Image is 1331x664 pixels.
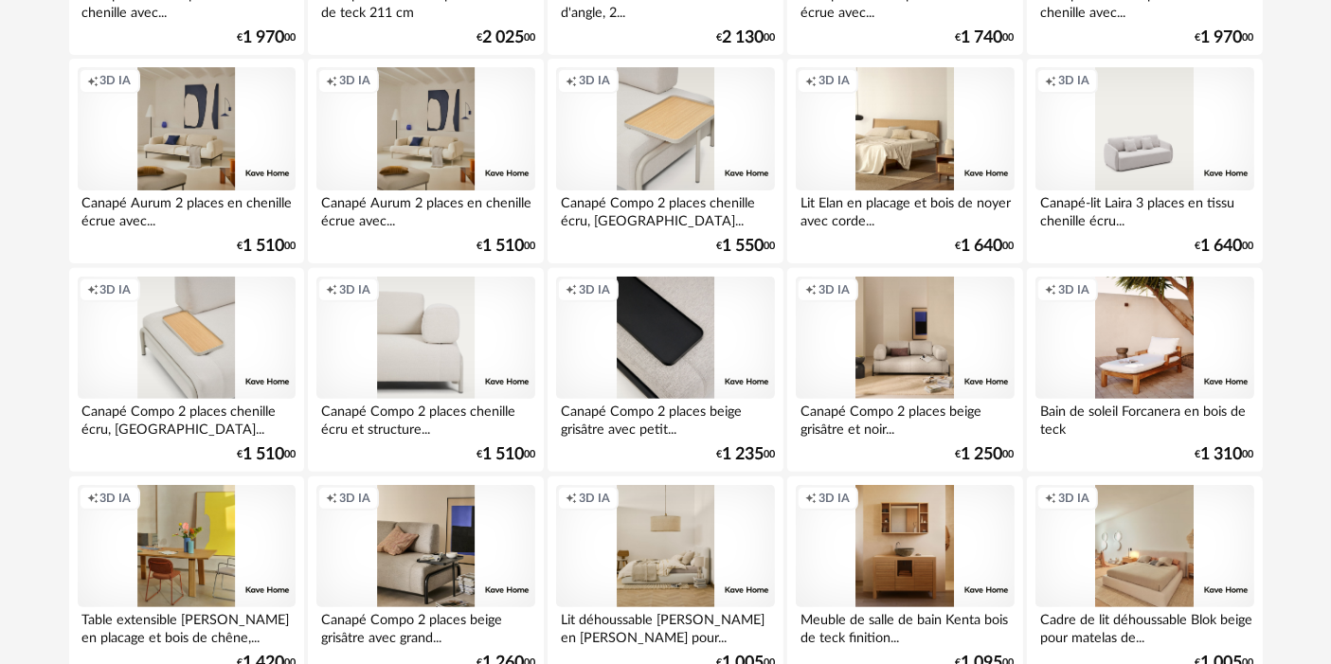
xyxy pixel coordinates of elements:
[1045,282,1056,297] span: Creation icon
[100,73,132,88] span: 3D IA
[69,59,304,263] a: Creation icon 3D IA Canapé Aurum 2 places en chenille écrue avec... €1 51000
[78,607,296,645] div: Table extensible [PERSON_NAME] en placage et bois de chêne,...
[1035,607,1253,645] div: Cadre de lit déhoussable Blok beige pour matelas de...
[1201,448,1243,461] span: 1 310
[818,73,850,88] span: 3D IA
[566,282,577,297] span: Creation icon
[1201,31,1243,45] span: 1 970
[326,282,337,297] span: Creation icon
[316,399,534,437] div: Canapé Compo 2 places chenille écru et structure...
[566,73,577,88] span: Creation icon
[818,491,850,506] span: 3D IA
[579,73,610,88] span: 3D IA
[308,59,543,263] a: Creation icon 3D IA Canapé Aurum 2 places en chenille écrue avec... €1 51000
[1035,399,1253,437] div: Bain de soleil Forcanera en bois de teck
[243,448,284,461] span: 1 510
[556,607,774,645] div: Lit déhoussable [PERSON_NAME] en [PERSON_NAME] pour...
[237,31,296,45] div: € 00
[1058,282,1089,297] span: 3D IA
[78,190,296,228] div: Canapé Aurum 2 places en chenille écrue avec...
[579,491,610,506] span: 3D IA
[237,240,296,253] div: € 00
[579,282,610,297] span: 3D IA
[100,491,132,506] span: 3D IA
[482,448,524,461] span: 1 510
[962,31,1003,45] span: 1 740
[1196,448,1254,461] div: € 00
[956,448,1015,461] div: € 00
[69,268,304,473] a: Creation icon 3D IA Canapé Compo 2 places chenille écru, [GEOGRAPHIC_DATA]... €1 51000
[1035,190,1253,228] div: Canapé-lit Laira 3 places en tissu chenille écru...
[1201,240,1243,253] span: 1 640
[1045,73,1056,88] span: Creation icon
[308,268,543,473] a: Creation icon 3D IA Canapé Compo 2 places chenille écru et structure... €1 51000
[805,282,817,297] span: Creation icon
[477,448,535,461] div: € 00
[339,73,370,88] span: 3D IA
[787,268,1022,473] a: Creation icon 3D IA Canapé Compo 2 places beige grisâtre et noir... €1 25000
[339,282,370,297] span: 3D IA
[722,448,764,461] span: 1 235
[566,491,577,506] span: Creation icon
[78,399,296,437] div: Canapé Compo 2 places chenille écru, [GEOGRAPHIC_DATA]...
[326,73,337,88] span: Creation icon
[1058,491,1089,506] span: 3D IA
[716,31,775,45] div: € 00
[556,399,774,437] div: Canapé Compo 2 places beige grisâtre avec petit...
[818,282,850,297] span: 3D IA
[87,491,99,506] span: Creation icon
[1058,73,1089,88] span: 3D IA
[339,491,370,506] span: 3D IA
[482,240,524,253] span: 1 510
[716,448,775,461] div: € 00
[962,240,1003,253] span: 1 640
[796,190,1014,228] div: Lit Elan en placage et bois de noyer avec corde...
[548,59,782,263] a: Creation icon 3D IA Canapé Compo 2 places chenille écru, [GEOGRAPHIC_DATA]... €1 55000
[1045,491,1056,506] span: Creation icon
[1196,31,1254,45] div: € 00
[100,282,132,297] span: 3D IA
[1196,240,1254,253] div: € 00
[805,73,817,88] span: Creation icon
[956,31,1015,45] div: € 00
[326,491,337,506] span: Creation icon
[316,607,534,645] div: Canapé Compo 2 places beige grisâtre avec grand...
[556,190,774,228] div: Canapé Compo 2 places chenille écru, [GEOGRAPHIC_DATA]...
[787,59,1022,263] a: Creation icon 3D IA Lit Elan en placage et bois de noyer avec corde... €1 64000
[316,190,534,228] div: Canapé Aurum 2 places en chenille écrue avec...
[796,399,1014,437] div: Canapé Compo 2 places beige grisâtre et noir...
[1027,268,1262,473] a: Creation icon 3D IA Bain de soleil Forcanera en bois de teck €1 31000
[805,491,817,506] span: Creation icon
[477,240,535,253] div: € 00
[548,268,782,473] a: Creation icon 3D IA Canapé Compo 2 places beige grisâtre avec petit... €1 23500
[237,448,296,461] div: € 00
[716,240,775,253] div: € 00
[796,607,1014,645] div: Meuble de salle de bain Kenta bois de teck finition...
[722,240,764,253] span: 1 550
[87,282,99,297] span: Creation icon
[477,31,535,45] div: € 00
[962,448,1003,461] span: 1 250
[482,31,524,45] span: 2 025
[87,73,99,88] span: Creation icon
[243,31,284,45] span: 1 970
[956,240,1015,253] div: € 00
[722,31,764,45] span: 2 130
[1027,59,1262,263] a: Creation icon 3D IA Canapé-lit Laira 3 places en tissu chenille écru... €1 64000
[243,240,284,253] span: 1 510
